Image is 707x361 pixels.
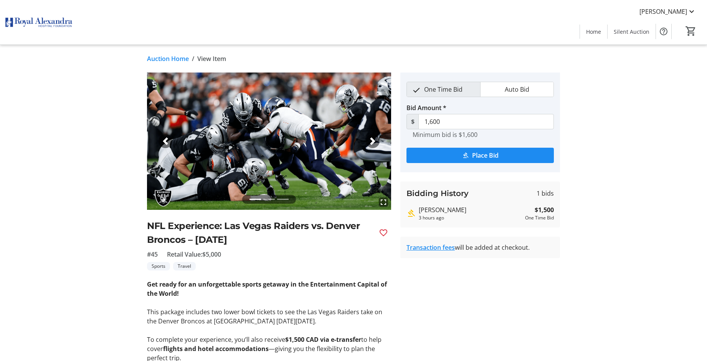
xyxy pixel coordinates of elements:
[580,25,607,39] a: Home
[406,243,554,252] div: will be added at checkout.
[147,73,391,210] img: Image
[197,54,226,63] span: View Item
[684,24,698,38] button: Cart
[633,5,702,18] button: [PERSON_NAME]
[413,131,477,138] tr-hint: Minimum bid is $1,600
[614,28,649,36] span: Silent Auction
[147,262,170,270] tr-label-badge: Sports
[379,198,388,207] mat-icon: fullscreen
[472,151,499,160] span: Place Bid
[192,54,194,63] span: /
[639,7,687,16] span: [PERSON_NAME]
[525,214,554,221] div: One Time Bid
[406,243,455,252] a: Transaction fees
[163,345,269,353] strong: flights and hotel accommodations
[419,205,522,214] div: [PERSON_NAME]
[167,250,221,259] span: Retail Value: $5,000
[173,262,196,270] tr-label-badge: Travel
[147,54,189,63] a: Auction Home
[406,209,416,218] mat-icon: Highest bid
[406,188,469,199] h3: Bidding History
[147,250,158,259] span: #45
[586,28,601,36] span: Home
[285,335,361,344] strong: $1,500 CAD via e-transfer
[500,82,534,97] span: Auto Bid
[656,24,671,39] button: Help
[406,103,446,112] label: Bid Amount *
[406,148,554,163] button: Place Bid
[147,307,391,326] p: This package includes two lower bowl tickets to see the Las Vegas Raiders take on the Denver Bron...
[419,214,522,221] div: 3 hours ago
[406,114,419,129] span: $
[376,225,391,241] button: Favourite
[420,82,467,97] span: One Time Bid
[537,189,554,198] span: 1 bids
[147,219,373,247] h2: NFL Experience: Las Vegas Raiders vs. Denver Broncos – [DATE]
[5,3,73,41] img: Royal Alexandra Hospital Foundation's Logo
[535,205,554,214] strong: $1,500
[608,25,656,39] a: Silent Auction
[147,280,387,298] strong: Get ready for an unforgettable sports getaway in the Entertainment Capital of the World!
